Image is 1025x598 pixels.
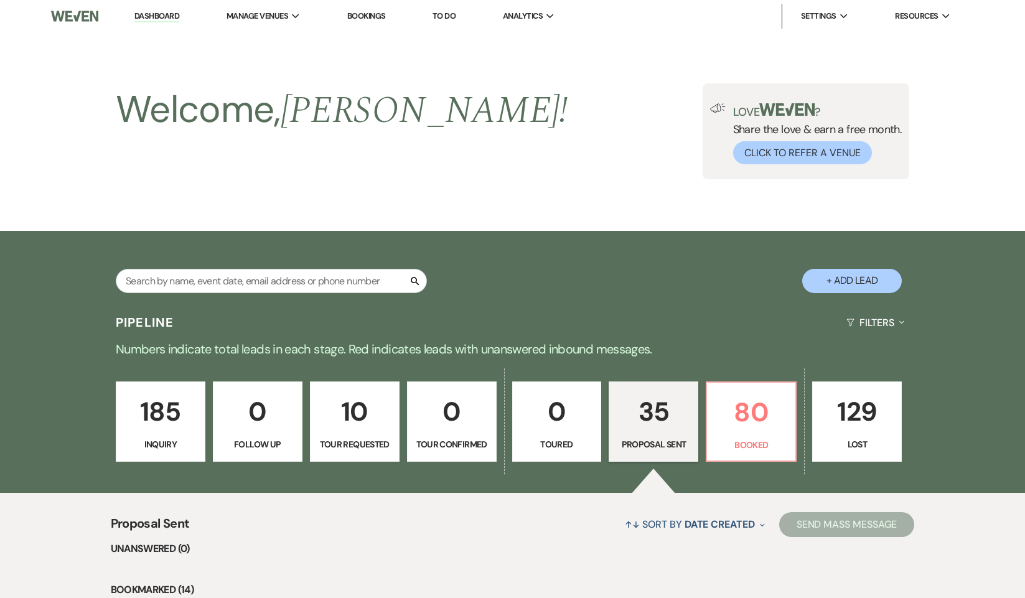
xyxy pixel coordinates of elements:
p: Booked [714,438,788,452]
p: 129 [820,391,894,432]
a: Bookings [347,11,386,21]
a: To Do [433,11,456,21]
img: weven-logo-green.svg [759,103,815,116]
p: 0 [520,391,594,432]
p: Inquiry [124,437,197,451]
img: Weven Logo [51,3,98,29]
li: Unanswered (0) [111,541,915,557]
a: Dashboard [134,11,179,22]
a: 10Tour Requested [310,381,400,462]
a: 0Tour Confirmed [407,381,497,462]
span: Date Created [685,518,755,531]
p: Tour Requested [318,437,391,451]
p: Lost [820,437,894,451]
h2: Welcome, [116,83,568,137]
span: Proposal Sent [111,514,190,541]
span: Resources [895,10,938,22]
a: 185Inquiry [116,381,205,462]
p: Follow Up [221,437,294,451]
span: Settings [801,10,836,22]
span: [PERSON_NAME] ! [281,82,568,139]
div: Share the love & earn a free month. [726,103,902,164]
a: 0Follow Up [213,381,302,462]
h3: Pipeline [116,314,174,331]
p: 185 [124,391,197,432]
p: 35 [617,391,690,432]
span: ↑↓ [625,518,640,531]
button: + Add Lead [802,269,902,293]
p: Tour Confirmed [415,437,489,451]
button: Click to Refer a Venue [733,141,872,164]
input: Search by name, event date, email address or phone number [116,269,427,293]
a: 35Proposal Sent [609,381,698,462]
li: Bookmarked (14) [111,582,915,598]
button: Send Mass Message [779,512,915,537]
a: 129Lost [812,381,902,462]
p: Proposal Sent [617,437,690,451]
p: Numbers indicate total leads in each stage. Red indicates leads with unanswered inbound messages. [65,339,961,359]
img: loud-speaker-illustration.svg [710,103,726,113]
p: 0 [415,391,489,432]
p: 80 [714,391,788,433]
span: Manage Venues [227,10,288,22]
p: 10 [318,391,391,432]
a: 0Toured [512,381,602,462]
p: Toured [520,437,594,451]
span: Analytics [503,10,543,22]
p: Love ? [733,103,902,118]
button: Sort By Date Created [620,508,769,541]
p: 0 [221,391,294,432]
button: Filters [841,306,909,339]
a: 80Booked [706,381,797,462]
